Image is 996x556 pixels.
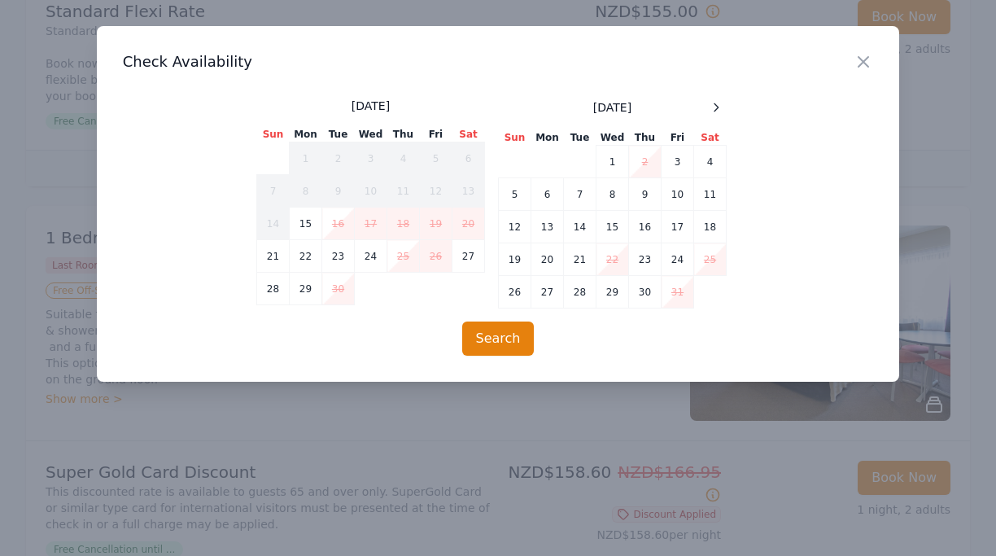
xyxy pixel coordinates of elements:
[355,208,387,240] td: 17
[452,175,485,208] td: 13
[499,243,531,276] td: 19
[322,208,355,240] td: 16
[257,127,290,142] th: Sun
[322,240,355,273] td: 23
[290,208,322,240] td: 15
[387,175,420,208] td: 11
[462,322,535,356] button: Search
[629,276,662,309] td: 30
[322,127,355,142] th: Tue
[387,240,420,273] td: 25
[499,178,531,211] td: 5
[564,178,596,211] td: 7
[123,52,874,72] h3: Check Availability
[531,130,564,146] th: Mon
[452,240,485,273] td: 27
[662,130,694,146] th: Fri
[596,130,629,146] th: Wed
[662,276,694,309] td: 31
[499,211,531,243] td: 12
[257,273,290,305] td: 28
[596,211,629,243] td: 15
[355,127,387,142] th: Wed
[387,142,420,175] td: 4
[387,208,420,240] td: 18
[564,276,596,309] td: 28
[322,142,355,175] td: 2
[420,208,452,240] td: 19
[420,127,452,142] th: Fri
[355,142,387,175] td: 3
[596,243,629,276] td: 22
[629,178,662,211] td: 9
[593,99,631,116] span: [DATE]
[322,175,355,208] td: 9
[420,175,452,208] td: 12
[452,127,485,142] th: Sat
[694,130,727,146] th: Sat
[694,243,727,276] td: 25
[499,130,531,146] th: Sun
[290,127,322,142] th: Mon
[564,130,596,146] th: Tue
[596,178,629,211] td: 8
[531,276,564,309] td: 27
[564,243,596,276] td: 21
[596,276,629,309] td: 29
[290,142,322,175] td: 1
[257,175,290,208] td: 7
[629,146,662,178] td: 2
[564,211,596,243] td: 14
[694,178,727,211] td: 11
[531,243,564,276] td: 20
[629,211,662,243] td: 16
[596,146,629,178] td: 1
[420,240,452,273] td: 26
[694,146,727,178] td: 4
[452,142,485,175] td: 6
[531,211,564,243] td: 13
[352,98,390,114] span: [DATE]
[452,208,485,240] td: 20
[662,243,694,276] td: 24
[499,276,531,309] td: 26
[662,146,694,178] td: 3
[355,240,387,273] td: 24
[257,208,290,240] td: 14
[420,142,452,175] td: 5
[322,273,355,305] td: 30
[290,175,322,208] td: 8
[662,211,694,243] td: 17
[290,273,322,305] td: 29
[531,178,564,211] td: 6
[355,175,387,208] td: 10
[629,243,662,276] td: 23
[387,127,420,142] th: Thu
[662,178,694,211] td: 10
[629,130,662,146] th: Thu
[290,240,322,273] td: 22
[694,211,727,243] td: 18
[257,240,290,273] td: 21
